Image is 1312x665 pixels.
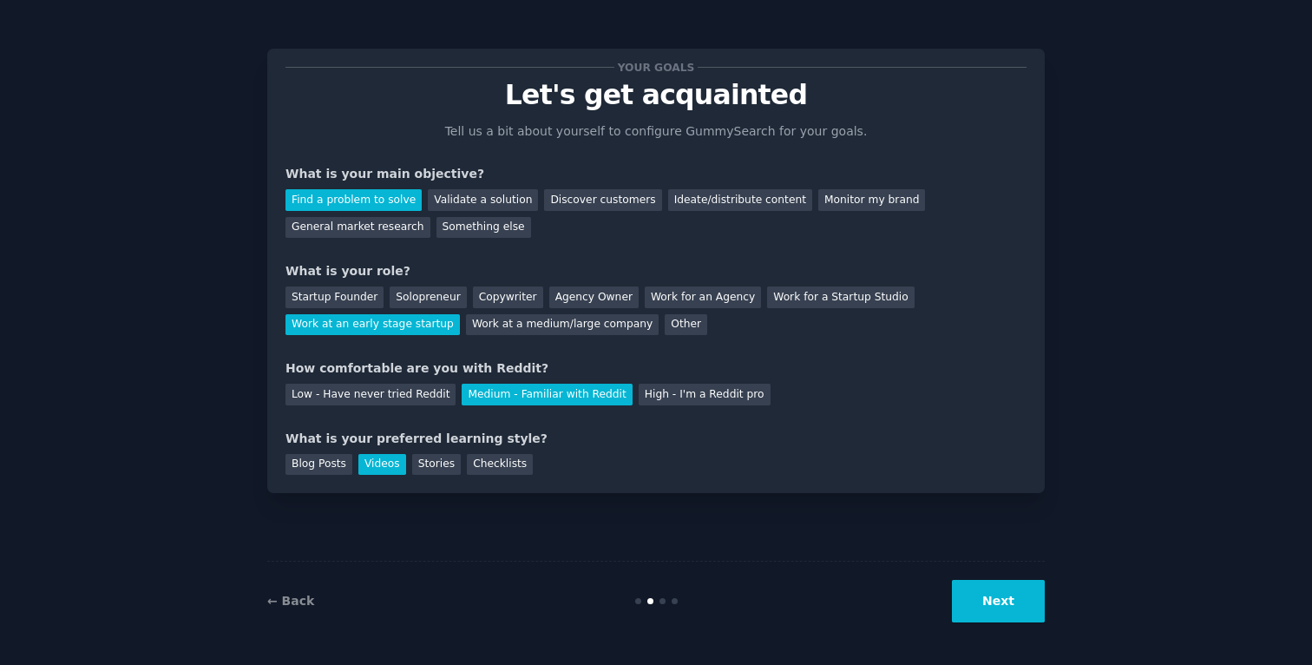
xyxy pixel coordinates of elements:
[436,217,531,239] div: Something else
[285,430,1027,448] div: What is your preferred learning style?
[285,454,352,476] div: Blog Posts
[639,384,771,405] div: High - I'm a Reddit pro
[285,314,460,336] div: Work at an early stage startup
[428,189,538,211] div: Validate a solution
[544,189,661,211] div: Discover customers
[285,217,430,239] div: General market research
[473,286,543,308] div: Copywriter
[818,189,925,211] div: Monitor my brand
[767,286,914,308] div: Work for a Startup Studio
[285,262,1027,280] div: What is your role?
[668,189,812,211] div: Ideate/distribute content
[267,594,314,608] a: ← Back
[462,384,632,405] div: Medium - Familiar with Reddit
[549,286,639,308] div: Agency Owner
[358,454,406,476] div: Videos
[285,189,422,211] div: Find a problem to solve
[466,314,659,336] div: Work at a medium/large company
[665,314,707,336] div: Other
[390,286,466,308] div: Solopreneur
[412,454,461,476] div: Stories
[437,122,875,141] p: Tell us a bit about yourself to configure GummySearch for your goals.
[285,384,456,405] div: Low - Have never tried Reddit
[285,165,1027,183] div: What is your main objective?
[614,58,698,76] span: Your goals
[645,286,761,308] div: Work for an Agency
[285,80,1027,110] p: Let's get acquainted
[285,359,1027,378] div: How comfortable are you with Reddit?
[467,454,533,476] div: Checklists
[952,580,1045,622] button: Next
[285,286,384,308] div: Startup Founder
